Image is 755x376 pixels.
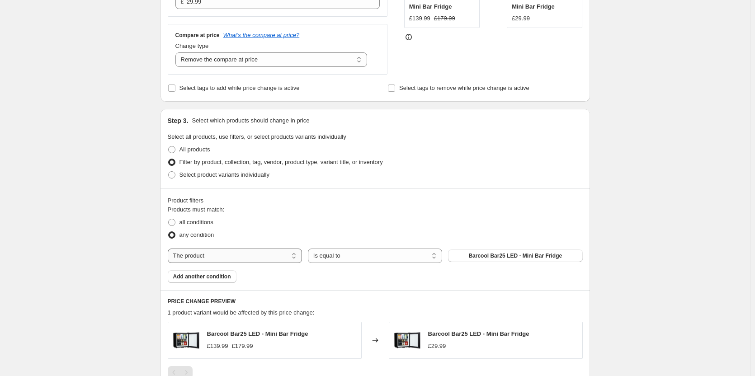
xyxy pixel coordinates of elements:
[428,342,446,351] div: £29.99
[179,171,269,178] span: Select product variants individually
[428,330,529,337] span: Barcool Bar25 LED - Mini Bar Fridge
[409,14,430,23] div: £139.99
[168,116,189,125] h2: Step 3.
[223,32,300,38] button: What's the compare at price?
[168,196,583,205] div: Product filters
[173,273,231,280] span: Add another condition
[173,327,200,354] img: Mini_Bar_Fridge_Barcool_Bar_25L_Black_4f2ca3a3-e2eb-40e0-9b67-2c85571a450e_80x.png
[207,330,308,337] span: Barcool Bar25 LED - Mini Bar Fridge
[168,133,346,140] span: Select all products, use filters, or select products variants individually
[175,42,209,49] span: Change type
[168,309,315,316] span: 1 product variant would be affected by this price change:
[434,14,455,23] strike: £179.99
[192,116,309,125] p: Select which products should change in price
[175,32,220,39] h3: Compare at price
[179,231,214,238] span: any condition
[399,85,529,91] span: Select tags to remove while price change is active
[179,146,210,153] span: All products
[448,249,582,262] button: Barcool Bar25 LED - Mini Bar Fridge
[468,252,562,259] span: Barcool Bar25 LED - Mini Bar Fridge
[168,270,236,283] button: Add another condition
[394,327,421,354] img: Mini_Bar_Fridge_Barcool_Bar_25L_Black_4f2ca3a3-e2eb-40e0-9b67-2c85571a450e_80x.png
[512,14,530,23] div: £29.99
[232,342,253,351] strike: £179.99
[168,206,225,213] span: Products must match:
[179,85,300,91] span: Select tags to add while price change is active
[179,219,213,226] span: all conditions
[168,298,583,305] h6: PRICE CHANGE PREVIEW
[207,342,228,351] div: £139.99
[179,159,383,165] span: Filter by product, collection, tag, vendor, product type, variant title, or inventory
